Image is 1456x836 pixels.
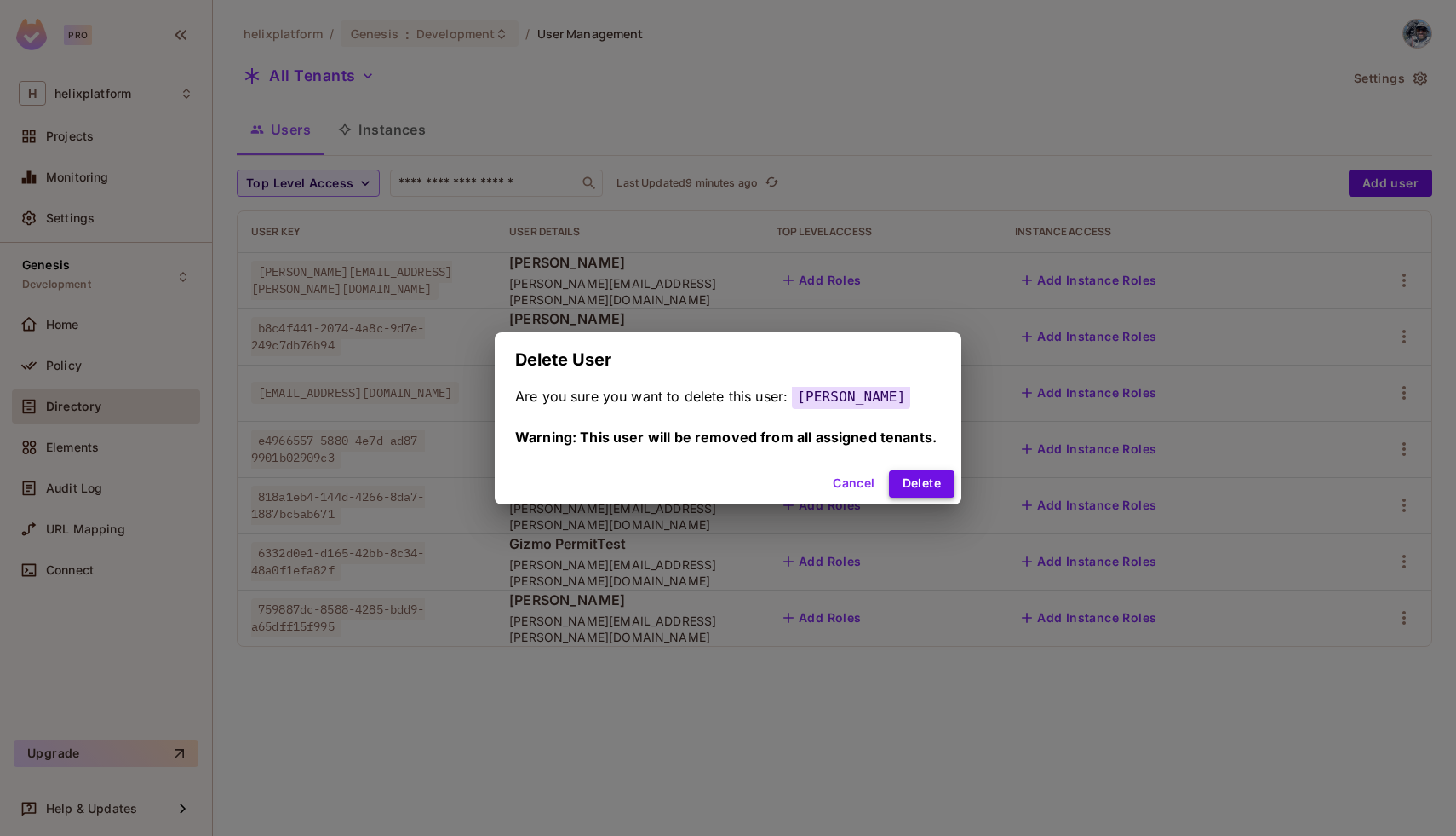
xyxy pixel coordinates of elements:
[515,388,788,405] span: Are you sure you want to delete this user:
[792,384,910,409] span: [PERSON_NAME]
[826,470,881,498] button: Cancel
[889,470,954,498] button: Delete
[515,429,937,446] span: Warning: This user will be removed from all assigned tenants.
[495,332,961,387] h2: Delete User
